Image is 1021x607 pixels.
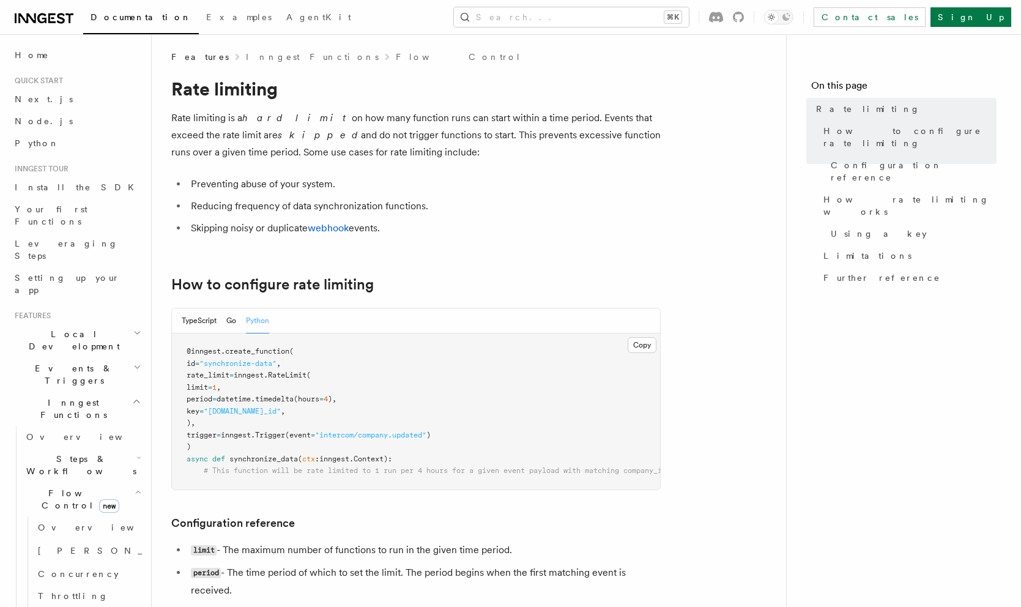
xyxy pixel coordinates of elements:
[187,564,661,599] li: - The time period of which to set the limit. The period begins when the first matching event is r...
[212,455,225,463] span: def
[187,542,661,559] li: - The maximum number of functions to run in the given time period.
[187,383,208,392] span: limit
[10,267,144,301] a: Setting up your app
[816,103,920,115] span: Rate limiting
[278,129,361,141] em: skipped
[10,176,144,198] a: Install the SDK
[21,453,136,477] span: Steps & Workflows
[15,273,120,295] span: Setting up your app
[10,323,144,357] button: Local Development
[21,487,135,512] span: Flow Control
[199,4,279,33] a: Examples
[226,308,236,333] button: Go
[281,407,285,415] span: ,
[187,431,217,439] span: trigger
[315,455,319,463] span: :
[171,78,661,100] h1: Rate limiting
[349,455,354,463] span: .
[21,482,144,516] button: Flow Controlnew
[38,523,164,532] span: Overview
[171,515,295,532] a: Configuration reference
[33,538,144,563] a: [PERSON_NAME]
[286,12,351,22] span: AgentKit
[823,193,997,218] span: How rate limiting works
[831,159,997,184] span: Configuration reference
[10,362,133,387] span: Events & Triggers
[268,371,306,379] span: RateLimit
[10,233,144,267] a: Leveraging Steps
[217,431,221,439] span: =
[315,431,426,439] span: "intercom/company.updated"
[33,516,144,538] a: Overview
[187,419,195,427] span: ),
[819,267,997,289] a: Further reference
[187,442,191,451] span: )
[26,432,152,442] span: Overview
[217,395,255,403] span: datetime.
[187,455,208,463] span: async
[10,198,144,233] a: Your first Functions
[302,455,315,463] span: ctx
[289,347,294,356] span: (
[246,308,269,333] button: Python
[229,455,298,463] span: synchronize_data
[38,569,119,579] span: Concurrency
[10,311,51,321] span: Features
[664,11,681,23] kbd: ⌘K
[298,455,302,463] span: (
[811,78,997,98] h4: On this page
[10,392,144,426] button: Inngest Functions
[187,395,212,403] span: period
[187,347,221,356] span: @inngest
[10,357,144,392] button: Events & Triggers
[10,328,133,352] span: Local Development
[10,44,144,66] a: Home
[171,276,374,293] a: How to configure rate limiting
[819,245,997,267] a: Limitations
[255,431,285,439] span: Trigger
[811,98,997,120] a: Rate limiting
[823,250,911,262] span: Limitations
[217,383,221,392] span: ,
[294,395,319,403] span: (hours
[628,337,656,353] button: Copy
[311,431,315,439] span: =
[91,12,191,22] span: Documentation
[10,164,69,174] span: Inngest tour
[187,407,199,415] span: key
[826,223,997,245] a: Using a key
[930,7,1011,27] a: Sign Up
[21,448,144,482] button: Steps & Workflows
[221,431,255,439] span: inngest.
[187,176,661,193] li: Preventing abuse of your system.
[819,120,997,154] a: How to configure rate limiting
[199,359,277,368] span: "synchronize-data"
[255,395,294,403] span: timedelta
[308,222,349,234] a: webhook
[15,94,73,104] span: Next.js
[206,12,272,22] span: Examples
[182,308,217,333] button: TypeScript
[454,7,689,27] button: Search...⌘K
[328,395,336,403] span: ),
[324,395,328,403] span: 4
[38,591,108,601] span: Throttling
[204,466,666,475] span: # This function will be rate limited to 1 run per 4 hours for a given event payload with matching...
[10,132,144,154] a: Python
[10,88,144,110] a: Next.js
[10,76,63,86] span: Quick start
[187,220,661,237] li: Skipping noisy or duplicate events.
[212,395,217,403] span: =
[823,125,997,149] span: How to configure rate limiting
[212,383,217,392] span: 1
[225,347,289,356] span: create_function
[21,426,144,448] a: Overview
[229,371,234,379] span: =
[191,545,217,556] code: limit
[15,204,87,226] span: Your first Functions
[831,228,927,240] span: Using a key
[15,239,118,261] span: Leveraging Steps
[319,395,324,403] span: =
[826,154,997,188] a: Configuration reference
[823,272,940,284] span: Further reference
